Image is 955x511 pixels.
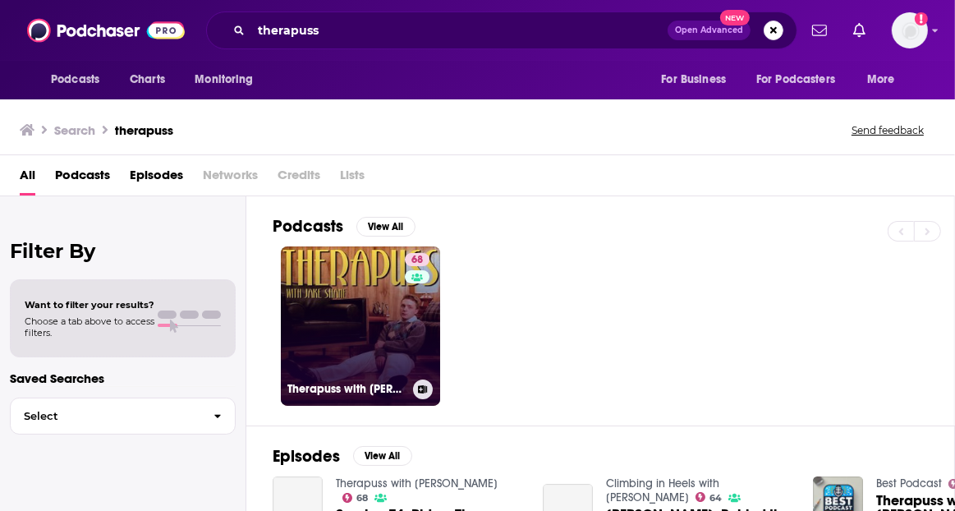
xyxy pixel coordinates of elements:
[405,253,429,266] a: 68
[203,162,258,196] span: Networks
[195,68,253,91] span: Monitoring
[273,446,412,467] a: EpisodesView All
[251,17,668,44] input: Search podcasts, credits, & more...
[668,21,751,40] button: Open AdvancedNew
[915,12,928,25] svg: Add a profile image
[25,299,154,311] span: Want to filter your results?
[892,12,928,48] img: User Profile
[273,216,343,237] h2: Podcasts
[287,382,406,396] h3: Therapuss with [PERSON_NAME]
[273,446,340,467] h2: Episodes
[720,10,750,25] span: New
[55,162,110,196] a: Podcasts
[54,122,95,138] h3: Search
[661,68,726,91] span: For Business
[20,162,35,196] a: All
[847,16,872,44] a: Show notifications dropdown
[892,12,928,48] button: Show profile menu
[353,446,412,466] button: View All
[650,64,746,95] button: open menu
[10,398,236,435] button: Select
[342,493,369,503] a: 68
[278,162,320,196] span: Credits
[119,64,175,95] a: Charts
[847,123,929,137] button: Send feedback
[356,217,416,237] button: View All
[411,252,423,269] span: 68
[273,216,416,237] a: PodcastsView All
[856,64,916,95] button: open menu
[10,371,236,386] p: Saved Searches
[340,162,365,196] span: Lists
[806,16,833,44] a: Show notifications dropdown
[11,411,200,421] span: Select
[10,239,236,263] h2: Filter By
[51,68,99,91] span: Podcasts
[27,15,185,46] img: Podchaser - Follow, Share and Rate Podcasts
[606,476,719,504] a: Climbing in Heels with Rachel Zoe
[892,12,928,48] span: Logged in as dmessina
[696,492,723,502] a: 64
[867,68,895,91] span: More
[709,495,722,502] span: 64
[25,315,154,338] span: Choose a tab above to access filters.
[356,495,368,502] span: 68
[206,12,797,49] div: Search podcasts, credits, & more...
[281,246,440,406] a: 68Therapuss with [PERSON_NAME]
[183,64,274,95] button: open menu
[756,68,835,91] span: For Podcasters
[130,68,165,91] span: Charts
[675,26,743,35] span: Open Advanced
[746,64,859,95] button: open menu
[336,476,498,490] a: Therapuss with Jake Shane
[115,122,173,138] h3: therapuss
[39,64,121,95] button: open menu
[130,162,183,196] a: Episodes
[876,476,942,490] a: Best Podcast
